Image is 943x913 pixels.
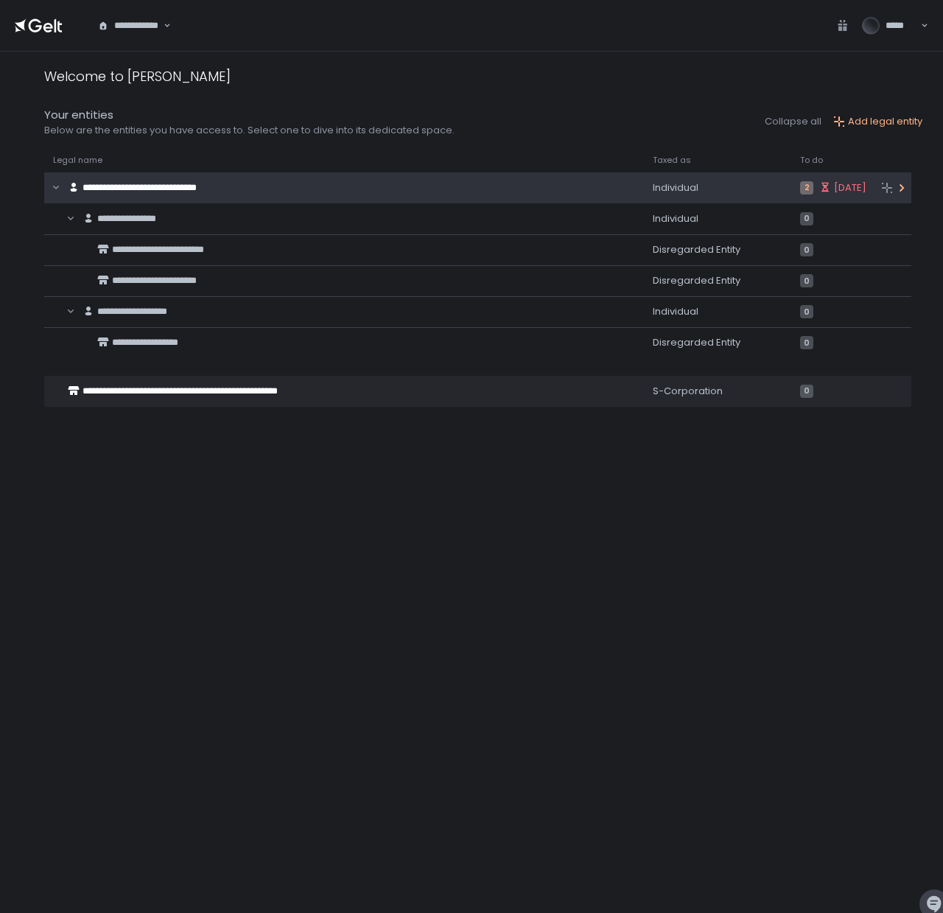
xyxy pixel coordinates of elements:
div: Individual [653,181,782,195]
div: Disregarded Entity [653,336,782,349]
div: Individual [653,212,782,225]
button: Collapse all [765,115,821,128]
div: Disregarded Entity [653,243,782,256]
span: 0 [800,336,813,349]
div: Your entities [44,107,455,124]
span: 0 [800,243,813,256]
div: Welcome to [PERSON_NAME] [44,66,231,86]
div: Individual [653,305,782,318]
div: Below are the entities you have access to. Select one to dive into its dedicated space. [44,124,455,137]
span: 0 [800,305,813,318]
span: 2 [800,181,813,195]
div: Disregarded Entity [653,274,782,287]
span: To do [800,155,823,166]
div: S-Corporation [653,385,782,398]
div: Search for option [88,10,171,41]
input: Search for option [161,18,162,33]
span: 0 [800,212,813,225]
span: Taxed as [653,155,691,166]
button: Add legal entity [833,115,922,128]
span: 0 [800,274,813,287]
span: Legal name [53,155,102,166]
span: 0 [800,385,813,398]
span: [DATE] [834,181,866,195]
